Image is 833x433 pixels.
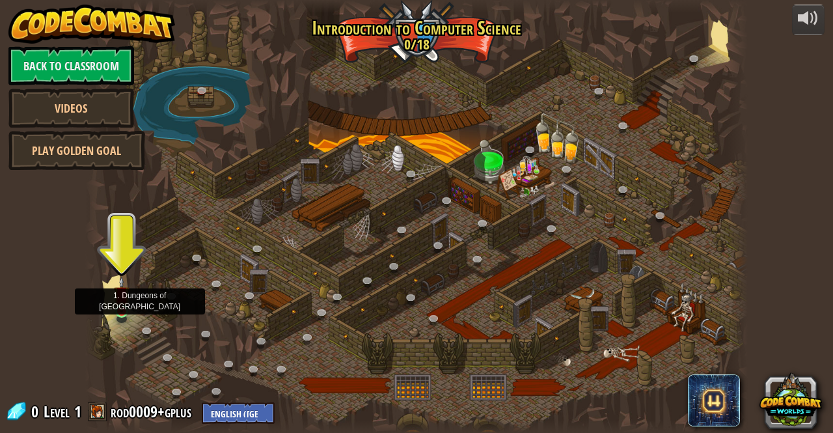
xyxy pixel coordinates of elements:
a: Videos [8,89,134,128]
a: Back to Classroom [8,46,134,85]
a: Play Golden Goal [8,131,145,170]
button: Adjust volume [792,5,825,35]
span: 1 [74,401,81,422]
img: level-banner-unstarted.png [114,276,130,313]
img: CodeCombat - Learn how to code by playing a game [8,5,175,44]
span: Level [44,401,70,423]
span: 0 [31,401,42,422]
a: rod0009+gplus [111,401,195,422]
